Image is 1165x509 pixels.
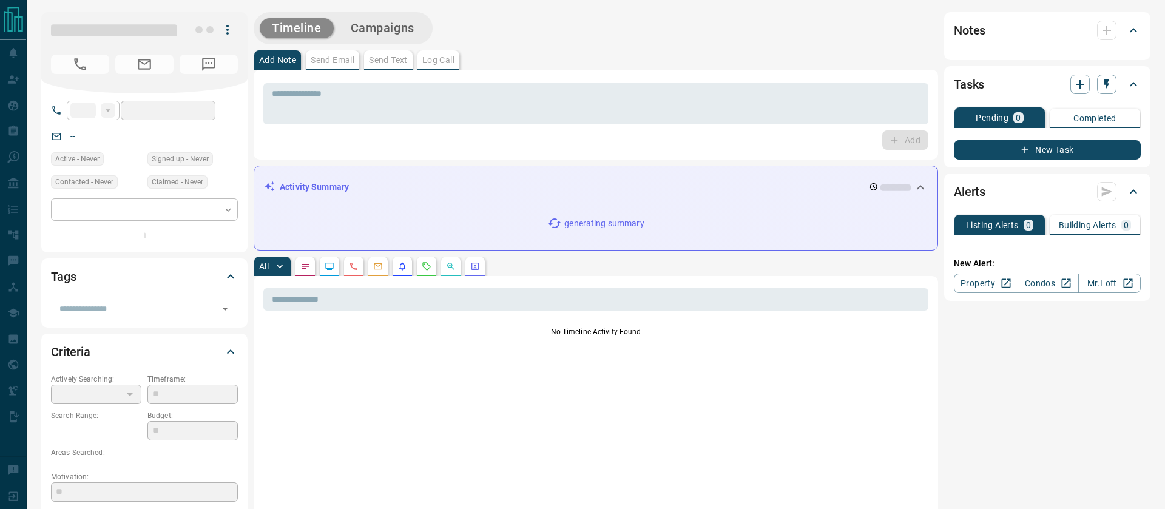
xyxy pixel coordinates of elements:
h2: Tags [51,267,76,286]
p: Timeframe: [147,374,238,385]
p: Areas Searched: [51,447,238,458]
svg: Emails [373,261,383,271]
a: Mr.Loft [1078,274,1141,293]
h2: Tasks [954,75,984,94]
p: -- - -- [51,421,141,441]
svg: Opportunities [446,261,456,271]
span: No Number [51,55,109,74]
p: Motivation: [51,471,238,482]
span: No Email [115,55,174,74]
p: 0 [1016,113,1021,122]
a: Property [954,274,1016,293]
div: Notes [954,16,1141,45]
span: Signed up - Never [152,153,209,165]
div: Activity Summary [264,176,928,198]
svg: Requests [422,261,431,271]
svg: Listing Alerts [397,261,407,271]
span: Contacted - Never [55,176,113,188]
svg: Notes [300,261,310,271]
h2: Notes [954,21,985,40]
p: No Timeline Activity Found [263,326,928,337]
svg: Agent Actions [470,261,480,271]
p: Search Range: [51,410,141,421]
p: All [259,262,269,271]
p: 0 [1026,221,1031,229]
p: Completed [1073,114,1116,123]
p: Budget: [147,410,238,421]
div: Tasks [954,70,1141,99]
p: Pending [976,113,1008,122]
a: Condos [1016,274,1078,293]
h2: Alerts [954,182,985,201]
a: -- [70,131,75,141]
button: Timeline [260,18,334,38]
p: Actively Searching: [51,374,141,385]
span: Active - Never [55,153,100,165]
svg: Lead Browsing Activity [325,261,334,271]
p: generating summary [564,217,644,230]
span: Claimed - Never [152,176,203,188]
p: New Alert: [954,257,1141,270]
p: Building Alerts [1059,221,1116,229]
p: Add Note [259,56,296,64]
p: Listing Alerts [966,221,1019,229]
div: Criteria [51,337,238,366]
button: Open [217,300,234,317]
div: Alerts [954,177,1141,206]
button: Campaigns [339,18,427,38]
p: 0 [1124,221,1129,229]
p: Activity Summary [280,181,349,194]
svg: Calls [349,261,359,271]
h2: Criteria [51,342,90,362]
div: Tags [51,262,238,291]
button: New Task [954,140,1141,160]
span: No Number [180,55,238,74]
